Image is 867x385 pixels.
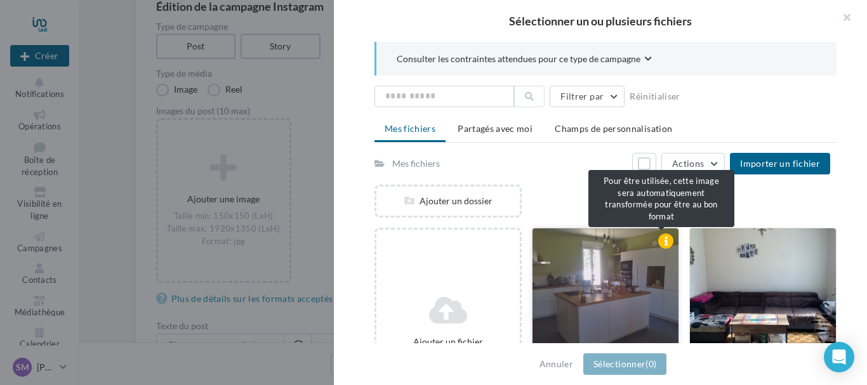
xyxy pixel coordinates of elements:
[354,15,847,27] h2: Sélectionner un ou plusieurs fichiers
[645,358,656,369] span: (0)
[392,157,440,170] div: Mes fichiers
[555,123,672,134] span: Champs de personnalisation
[458,123,533,134] span: Partagés avec moi
[385,123,435,134] span: Mes fichiers
[661,153,725,174] button: Actions
[824,342,854,372] div: Open Intercom Messenger
[534,356,578,372] button: Annuler
[672,158,704,169] span: Actions
[550,86,625,107] button: Filtrer par
[381,336,515,348] div: Ajouter un fichier
[740,158,820,169] span: Importer un fichier
[397,52,652,68] button: Consulter les contraintes attendues pour ce type de campagne
[730,153,830,174] button: Importer un fichier
[376,195,520,207] div: Ajouter un dossier
[397,53,640,65] span: Consulter les contraintes attendues pour ce type de campagne
[583,353,666,375] button: Sélectionner(0)
[588,170,734,227] div: Pour être utilisée, cette image sera automatiquement transformée pour être au bon format
[625,89,685,104] button: Réinitialiser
